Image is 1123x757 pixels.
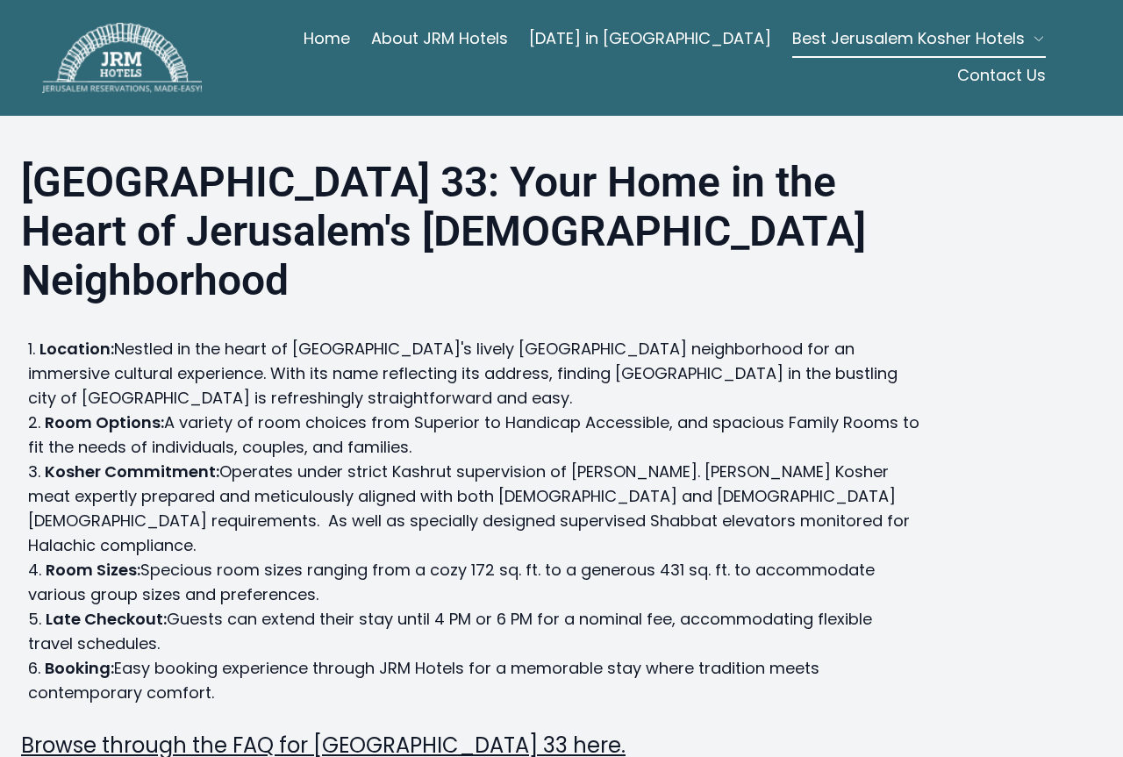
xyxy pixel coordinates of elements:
button: Best Jerusalem Kosher Hotels [792,21,1046,56]
a: Home [304,21,350,56]
strong: Late Checkout: [46,608,167,630]
strong: Location: [39,338,114,360]
li: Operates under strict Kashrut supervision of [PERSON_NAME]. [PERSON_NAME] Kosher meat expertly pr... [28,460,919,558]
a: About JRM Hotels [371,21,508,56]
li: Nestled in the heart of [GEOGRAPHIC_DATA]'s lively [GEOGRAPHIC_DATA] neighborhood for an immersiv... [28,337,919,411]
strong: Kosher Commitment: [45,461,219,482]
li: Easy booking experience through JRM Hotels for a memorable stay where tradition meets contemporar... [28,656,919,705]
a: [DATE] in [GEOGRAPHIC_DATA] [529,21,771,56]
li: Specious room sizes ranging from a cozy 172 sq. ft. to a generous 431 sq. ft. to accommodate vari... [28,558,919,607]
strong: [GEOGRAPHIC_DATA] 33: Your Home in the Heart of Jerusalem's [DEMOGRAPHIC_DATA] Neighborhood [21,157,866,305]
strong: Booking: [45,657,114,679]
li: Guests can extend their stay until 4 PM or 6 PM for a nominal fee, accommodating flexible travel ... [28,607,919,656]
strong: Room Options: [45,411,164,433]
a: Contact Us [957,58,1046,93]
span: Best Jerusalem Kosher Hotels [792,26,1025,51]
img: JRM Hotels [42,23,202,93]
li: A variety of room choices from Superior to Handicap Accessible, and spacious Family Rooms to fit ... [28,411,919,460]
strong: Room Sizes: [46,559,140,581]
